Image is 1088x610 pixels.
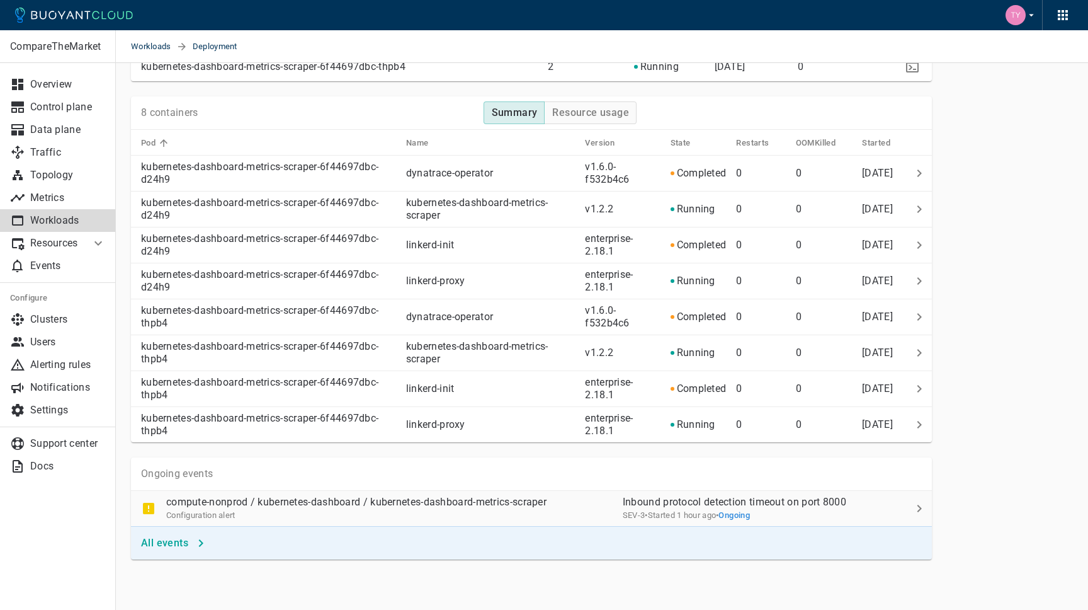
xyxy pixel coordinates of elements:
h5: Configure [10,293,106,303]
p: kubernetes-dashboard-metrics-scraper-6f44697dbc-d24h9 [141,197,396,222]
button: Resource usage [544,101,637,124]
p: v1.6.0-f532b4c6 [585,304,629,329]
p: Settings [30,404,106,417]
p: linkerd-proxy [406,418,575,431]
span: Deployment [193,30,252,63]
h5: Pod [141,138,156,148]
p: kubernetes-dashboard-metrics-scraper-6f44697dbc-d24h9 [141,268,396,294]
p: 0 [796,275,853,287]
p: Metrics [30,192,106,204]
p: 2 [548,60,624,73]
p: 0 [796,311,853,323]
span: Restarts [736,137,785,149]
img: Thomas Yates [1006,5,1026,25]
p: v1.2.2 [585,347,613,359]
span: SEV-3 [623,510,645,520]
span: Mon, 15 Sep 2025 19:04:38 BST / Mon, 15 Sep 2025 18:04:38 UTC [862,203,893,215]
p: Running [677,275,715,287]
p: Running [640,60,679,73]
span: Ongoing [718,510,750,520]
a: Workloads [131,30,176,63]
p: enterprise-2.18.1 [585,412,633,437]
p: 8 containers [141,106,198,119]
span: Version [585,137,631,149]
span: State [671,137,707,149]
p: Overview [30,78,106,91]
p: kubernetes-dashboard-metrics-scraper-6f44697dbc-thpb4 [141,60,538,73]
p: enterprise-2.18.1 [585,376,633,401]
relative-time: [DATE] [862,383,893,394]
p: Running [677,418,715,431]
p: Users [30,336,106,348]
p: Workloads [30,214,106,227]
relative-time: [DATE] [862,275,893,287]
span: Started [862,137,907,149]
p: Running [677,203,715,216]
span: Wed, 24 Sep 2025 20:38:01 BST / Wed, 24 Sep 2025 19:38:01 UTC [862,383,893,394]
p: kubernetes-dashboard-metrics-scraper-6f44697dbc-d24h9 [141,233,396,258]
a: All events [136,536,211,548]
p: linkerd-init [406,383,575,395]
p: Inbound protocol detection timeout on port 8000 [623,496,883,509]
p: Traffic [30,146,106,159]
p: 0 [796,239,853,251]
p: 0 [736,167,785,180]
p: 0 [796,347,853,359]
p: Ongoing events [141,468,213,480]
p: Events [30,260,106,272]
span: Mon, 15 Sep 2025 19:06:40 BST / Mon, 15 Sep 2025 18:06:40 UTC [862,239,893,251]
h5: Name [406,138,429,148]
p: 0 [736,275,785,287]
span: Mon, 15 Sep 2025 19:06:40 BST / Mon, 15 Sep 2025 18:06:40 UTC [862,167,893,179]
h5: Version [585,138,615,148]
relative-time: [DATE] [862,167,893,179]
p: Completed [677,311,727,323]
p: kubernetes-dashboard-metrics-scraper-6f44697dbc-thpb4 [141,340,396,365]
span: Wed, 24 Sep 2025 20:37:07 BST / Wed, 24 Sep 2025 19:37:07 UTC [715,60,745,72]
p: dynatrace-operator [406,167,575,180]
p: Notifications [30,381,106,394]
relative-time: [DATE] [862,203,893,215]
p: dynatrace-operator [406,311,575,323]
span: Mon, 15 Sep 2025 19:04:20 BST / Mon, 15 Sep 2025 18:04:20 UTC [862,275,893,287]
p: enterprise-2.18.1 [585,233,633,257]
p: Support center [30,437,106,450]
p: v1.2.2 [585,203,613,215]
p: Docs [30,460,106,473]
relative-time: [DATE] [862,418,893,430]
p: kubernetes-dashboard-metrics-scraper-6f44697dbc-thpb4 [141,412,396,437]
p: Control plane [30,101,106,113]
p: 0 [736,311,785,323]
p: linkerd-init [406,239,575,251]
p: kubernetes-dashboard-metrics-scraper [406,197,575,222]
p: kubernetes-dashboard-metrics-scraper-6f44697dbc-d24h9 [141,161,396,186]
h5: OOMKilled [796,138,836,148]
p: Running [677,347,715,359]
p: compute-nonprod / kubernetes-dashboard / kubernetes-dashboard-metrics-scraper [166,496,547,509]
h4: All events [141,537,188,550]
span: Configuration alert [166,510,235,520]
p: Completed [677,167,727,180]
relative-time: [DATE] [862,311,893,323]
p: 0 [736,347,785,359]
relative-time: 1 hour ago [677,510,716,520]
p: Completed [677,239,727,251]
h4: Summary [492,106,538,119]
p: v1.6.0-f532b4c6 [585,161,629,185]
p: kubernetes-dashboard-metrics-scraper [406,340,575,365]
span: Pod [141,137,172,149]
span: Wed, 24 Sep 2025 20:37:14 BST / Wed, 24 Sep 2025 19:37:14 UTC [862,347,893,359]
relative-time: [DATE] [862,347,893,359]
p: Clusters [30,313,106,326]
p: 0 [798,60,875,73]
relative-time: [DATE] [862,239,893,251]
h5: Restarts [736,138,769,148]
span: Wed, 24 Sep 2025 20:37:12 BST / Wed, 24 Sep 2025 19:37:12 UTC [862,418,893,430]
p: 0 [796,167,853,180]
p: kubernetes-dashboard-metrics-scraper-6f44697dbc-thpb4 [141,376,396,401]
p: 0 [796,418,853,431]
p: 0 [736,203,785,216]
span: kubectl -n kubernetes-dashboard describe po/kubernetes-dashboard-metrics-scraper-6f44697dbc-thpb4 [903,61,922,71]
p: Topology [30,169,106,181]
